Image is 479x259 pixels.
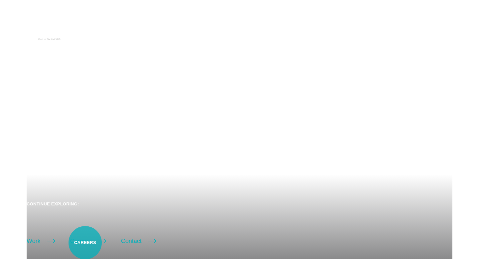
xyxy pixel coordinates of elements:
[27,201,452,207] h5: Continue exploring:
[27,236,55,246] a: Work
[235,27,244,39] div: #404
[70,236,106,246] a: Careers
[440,27,456,41] button: Open
[27,104,452,131] h1: Oops, you really shouldn’t be here!
[121,236,156,246] a: Contact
